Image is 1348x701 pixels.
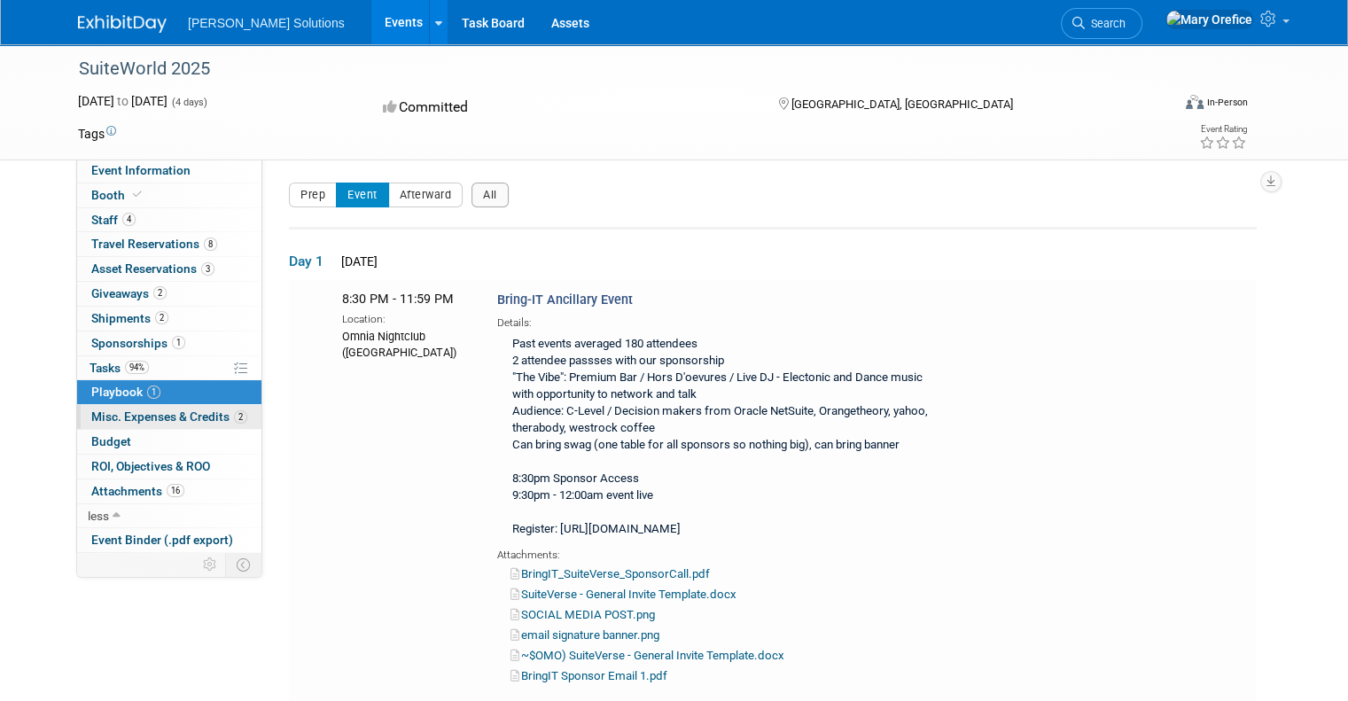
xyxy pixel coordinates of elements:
div: Event Format [1075,92,1248,119]
a: Tasks94% [77,356,261,380]
a: BringIT Sponsor Email 1.pdf [510,669,667,682]
a: BringIT_SuiteVerse_SponsorCall.pdf [510,567,710,580]
span: Event Information [91,163,191,177]
td: Tags [78,125,116,143]
span: Shipments [91,311,168,325]
span: Sponsorships [91,336,185,350]
a: Attachments16 [77,479,261,503]
span: 94% [125,361,149,374]
a: Asset Reservations3 [77,257,261,281]
span: ROI, Objectives & ROO [91,459,210,473]
span: 4 [122,213,136,226]
div: Event Rating [1199,125,1247,134]
span: Budget [91,434,131,448]
a: Sponsorships1 [77,331,261,355]
a: Travel Reservations8 [77,232,261,256]
span: 2 [153,286,167,300]
a: Misc. Expenses & Credits2 [77,405,261,429]
button: Afterward [388,183,464,207]
span: Search [1085,17,1126,30]
span: [GEOGRAPHIC_DATA], [GEOGRAPHIC_DATA] [791,97,1013,111]
button: Event [336,183,389,207]
span: 3 [201,262,214,276]
span: [DATE] [336,254,378,269]
a: Playbook1 [77,380,261,404]
span: Booth [91,188,145,202]
a: Event Binder (.pdf export) [77,528,261,552]
a: Budget [77,430,261,454]
td: Toggle Event Tabs [226,553,262,576]
td: Personalize Event Tab Strip [195,553,226,576]
a: Booth [77,183,261,207]
a: less [77,504,261,528]
img: Mary Orefice [1165,10,1253,29]
span: 1 [147,386,160,399]
span: [DATE] [DATE] [78,94,168,108]
span: Day 1 [289,252,333,271]
span: 1 [172,336,185,349]
img: ExhibitDay [78,15,167,33]
span: 16 [167,484,184,497]
button: Prep [289,183,337,207]
span: less [88,509,109,523]
span: 2 [155,311,168,324]
div: Details: [497,310,937,331]
div: Past events averaged 180 attendees 2 attendee passses with our sponsorship "The Vibe": Premium Ba... [497,331,937,545]
a: SuiteVerse - General Invite Template.docx [510,588,736,601]
div: Attachments: [497,545,937,563]
span: to [114,94,131,108]
span: 8:30 PM - 11:59 PM [342,292,454,307]
span: Travel Reservations [91,237,217,251]
div: SuiteWorld 2025 [73,53,1149,85]
span: [PERSON_NAME] Solutions [188,16,345,30]
span: 2 [234,410,247,424]
span: Playbook [91,385,160,399]
span: Bring-IT Ancillary Event [497,292,633,308]
span: Tasks [90,361,149,375]
span: Attachments [91,484,184,498]
span: 8 [204,238,217,251]
div: Committed [378,92,750,123]
span: (4 days) [170,97,207,108]
span: Misc. Expenses & Credits [91,409,247,424]
div: Location: [342,309,471,327]
span: Asset Reservations [91,261,214,276]
div: Omnia Nightclub ([GEOGRAPHIC_DATA]) [342,327,471,361]
div: In-Person [1206,96,1248,109]
a: ~$OMO) SuiteVerse - General Invite Template.docx [510,649,784,662]
a: email signature banner.png [510,628,659,642]
a: Search [1061,8,1142,39]
span: Staff [91,213,136,227]
a: SOCIAL MEDIA POST.png [510,608,655,621]
button: All [471,183,509,207]
img: Format-Inperson.png [1186,95,1204,109]
a: Staff4 [77,208,261,232]
span: Event Binder (.pdf export) [91,533,233,547]
a: ROI, Objectives & ROO [77,455,261,479]
span: Giveaways [91,286,167,300]
a: Giveaways2 [77,282,261,306]
i: Booth reservation complete [133,190,142,199]
a: Event Information [77,159,261,183]
a: Shipments2 [77,307,261,331]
